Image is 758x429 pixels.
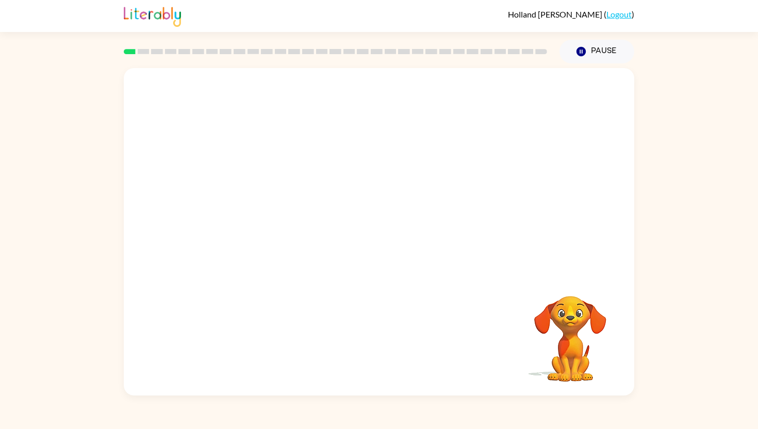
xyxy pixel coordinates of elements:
[124,4,181,27] img: Literably
[508,9,604,19] span: Holland [PERSON_NAME]
[606,9,632,19] a: Logout
[508,9,634,19] div: ( )
[519,280,622,383] video: Your browser must support playing .mp4 files to use Literably. Please try using another browser.
[559,40,634,63] button: Pause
